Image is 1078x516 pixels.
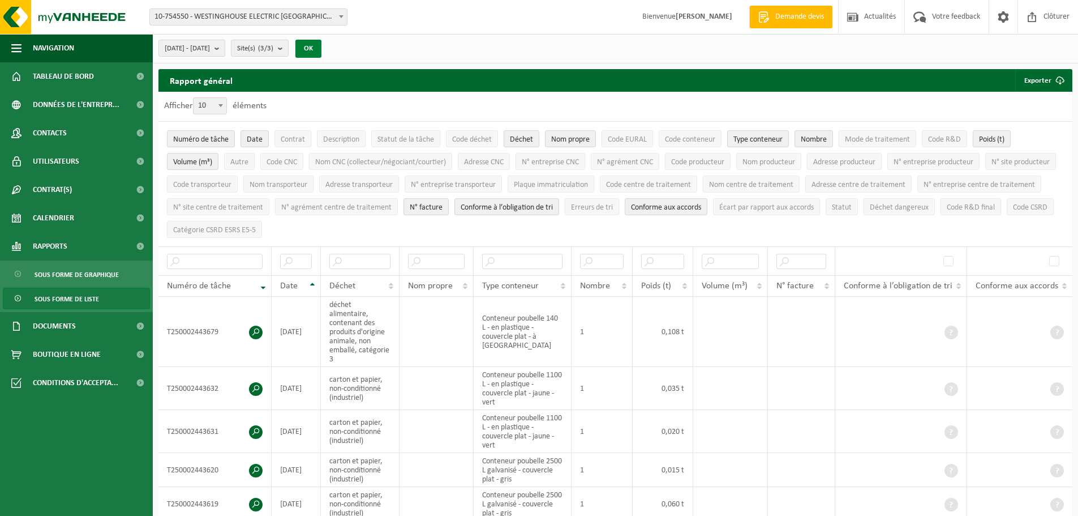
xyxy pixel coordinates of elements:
[659,130,721,147] button: Code conteneurCode conteneur: Activate to sort
[272,367,321,410] td: [DATE]
[917,176,1041,193] button: N° entreprise centre de traitementN° entreprise centre de traitement: Activate to sort
[158,367,272,410] td: T250002443632
[516,153,585,170] button: N° entreprise CNCN° entreprise CNC: Activate to sort
[522,158,579,167] span: N° entreprise CNC
[676,12,732,21] strong: [PERSON_NAME]
[805,176,912,193] button: Adresse centre de traitementAdresse centre de traitement: Activate to sort
[158,69,244,92] h2: Rapport général
[625,198,707,215] button: Conforme aux accords : Activate to sort
[173,158,212,167] span: Volume (m³)
[1007,198,1054,215] button: Code CSRDCode CSRD: Activate to sort
[600,176,697,193] button: Code centre de traitementCode centre de traitement: Activate to sort
[165,40,210,57] span: [DATE] - [DATE]
[158,453,272,487] td: T250002443620
[173,181,231,189] span: Code transporteur
[733,135,783,144] span: Type conteneur
[319,176,399,193] button: Adresse transporteurAdresse transporteur: Activate to sort
[33,340,101,369] span: Boutique en ligne
[947,203,995,212] span: Code R&D final
[928,135,961,144] span: Code R&D
[150,9,347,25] span: 10-754550 - WESTINGHOUSE ELECTRIC BELGIUM - NIVELLES
[671,158,724,167] span: Code producteur
[247,135,263,144] span: Date
[405,176,502,193] button: N° entreprise transporteurN° entreprise transporteur: Activate to sort
[230,158,248,167] span: Autre
[702,282,748,291] span: Volume (m³)
[571,203,613,212] span: Erreurs de tri
[164,101,267,110] label: Afficher éléments
[736,153,801,170] button: Nom producteurNom producteur: Activate to sort
[482,282,539,291] span: Type conteneur
[864,198,935,215] button: Déchet dangereux : Activate to sort
[713,198,820,215] button: Écart par rapport aux accordsÉcart par rapport aux accords: Activate to sort
[321,367,400,410] td: carton et papier, non-conditionné (industriel)
[572,367,632,410] td: 1
[772,11,827,23] span: Demande devis
[281,135,305,144] span: Contrat
[832,203,852,212] span: Statut
[240,130,269,147] button: DateDate: Activate to sort
[458,153,510,170] button: Adresse CNCAdresse CNC: Activate to sort
[173,135,229,144] span: Numéro de tâche
[260,153,303,170] button: Code CNCCode CNC: Activate to sort
[508,176,594,193] button: Plaque immatriculationPlaque immatriculation: Activate to sort
[719,203,814,212] span: Écart par rapport aux accords
[665,135,715,144] span: Code conteneur
[608,135,647,144] span: Code EURAL
[35,288,99,310] span: Sous forme de liste
[474,297,572,367] td: Conteneur poubelle 140 L - en plastique - couvercle plat - à [GEOGRAPHIC_DATA]
[794,130,833,147] button: NombreNombre: Activate to sort
[33,176,72,204] span: Contrat(s)
[173,226,256,234] span: Catégorie CSRD ESRS E5-5
[580,282,610,291] span: Nombre
[243,176,313,193] button: Nom transporteurNom transporteur: Activate to sort
[33,312,76,340] span: Documents
[323,135,359,144] span: Description
[976,282,1058,291] span: Conforme aux accords
[551,135,590,144] span: Nom propre
[33,147,79,176] span: Utilisateurs
[454,198,559,215] button: Conforme à l’obligation de tri : Activate to sort
[572,410,632,453] td: 1
[973,130,1011,147] button: Poids (t)Poids (t): Activate to sort
[193,97,227,114] span: 10
[411,181,496,189] span: N° entreprise transporteur
[408,282,453,291] span: Nom propre
[870,203,929,212] span: Déchet dangereux
[281,203,392,212] span: N° agrément centre de traitement
[633,410,693,453] td: 0,020 t
[922,130,967,147] button: Code R&DCode R&amp;D: Activate to sort
[33,34,74,62] span: Navigation
[274,130,311,147] button: ContratContrat: Activate to sort
[887,153,980,170] button: N° entreprise producteurN° entreprise producteur: Activate to sort
[167,153,218,170] button: Volume (m³)Volume (m³): Activate to sort
[572,453,632,487] td: 1
[474,410,572,453] td: Conteneur poubelle 1100 L - en plastique - couvercle plat - jaune - vert
[309,153,452,170] button: Nom CNC (collecteur/négociant/courtier)Nom CNC (collecteur/négociant/courtier): Activate to sort
[325,181,393,189] span: Adresse transporteur
[633,367,693,410] td: 0,035 t
[504,130,539,147] button: DéchetDéchet: Activate to sort
[272,410,321,453] td: [DATE]
[224,153,255,170] button: AutreAutre: Activate to sort
[845,135,910,144] span: Mode de traitement
[742,158,795,167] span: Nom producteur
[591,153,659,170] button: N° agrément CNCN° agrément CNC: Activate to sort
[158,410,272,453] td: T250002443631
[985,153,1056,170] button: N° site producteurN° site producteur : Activate to sort
[602,130,653,147] button: Code EURALCode EURAL: Activate to sort
[371,130,440,147] button: Statut de la tâcheStatut de la tâche: Activate to sort
[991,158,1050,167] span: N° site producteur
[167,130,235,147] button: Numéro de tâcheNuméro de tâche: Activate to remove sorting
[572,297,632,367] td: 1
[321,453,400,487] td: carton et papier, non-conditionné (industriel)
[597,158,653,167] span: N° agrément CNC
[3,288,150,309] a: Sous forme de liste
[33,91,119,119] span: Données de l'entrepr...
[894,158,973,167] span: N° entreprise producteur
[272,297,321,367] td: [DATE]
[1013,203,1047,212] span: Code CSRD
[231,40,289,57] button: Site(s)(3/3)
[665,153,731,170] button: Code producteurCode producteur: Activate to sort
[940,198,1001,215] button: Code R&D finalCode R&amp;D final: Activate to sort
